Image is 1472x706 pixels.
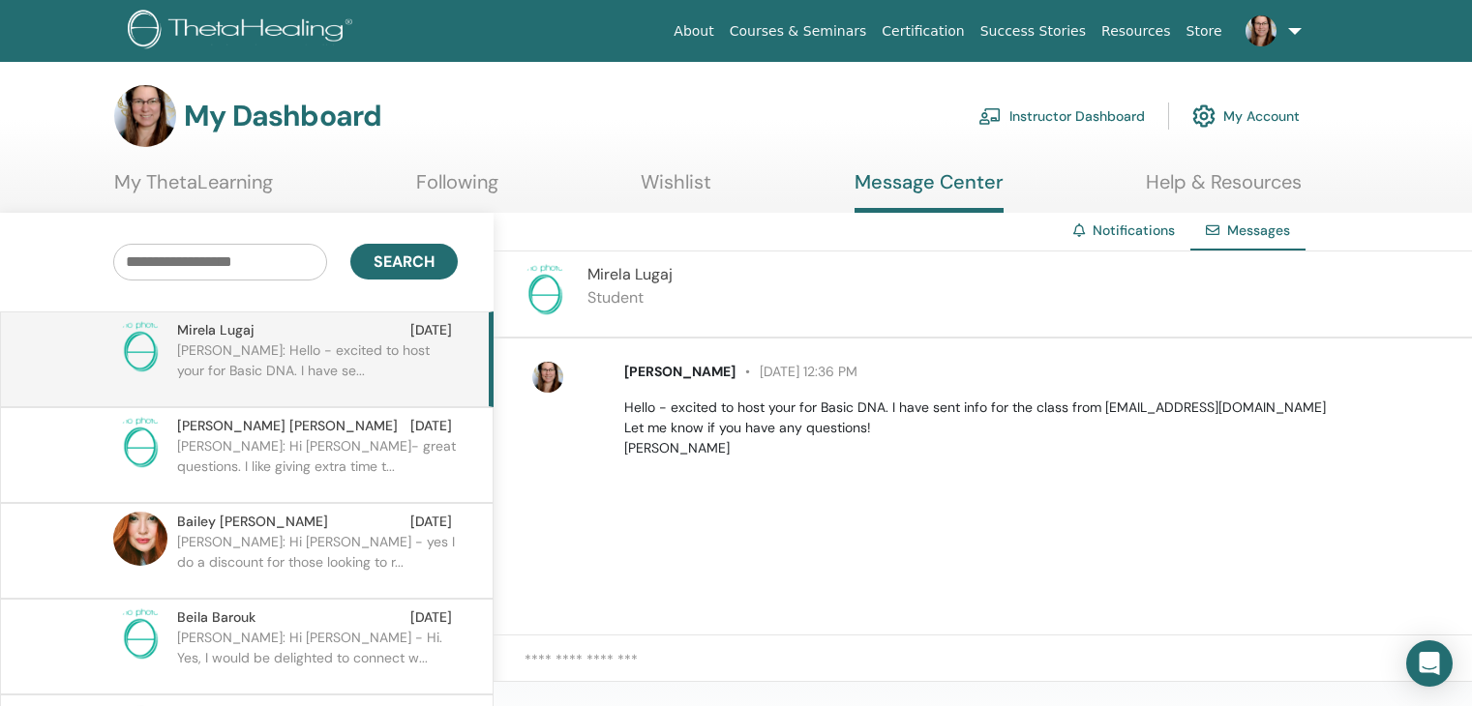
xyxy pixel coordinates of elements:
span: [DATE] [410,607,452,628]
img: no-photo.png [518,263,572,317]
div: Open Intercom Messenger [1406,640,1453,687]
span: Mirela Lugaj [587,264,673,284]
span: [DATE] [410,416,452,436]
span: [DATE] 12:36 PM [736,363,857,380]
a: Following [416,170,498,208]
span: [PERSON_NAME] [624,363,736,380]
img: default.jpg [532,362,563,393]
a: About [666,14,721,49]
img: logo.png [128,10,359,53]
img: no-photo.png [113,607,167,662]
p: [PERSON_NAME]: Hi [PERSON_NAME] - yes I do a discount for those looking to r... [177,532,458,590]
p: [PERSON_NAME]: Hi [PERSON_NAME] - Hi. Yes, I would be delighted to connect w... [177,628,458,686]
a: Store [1179,14,1230,49]
span: Messages [1227,221,1290,239]
h3: My Dashboard [184,99,381,133]
a: Resources [1094,14,1179,49]
img: default.jpg [113,512,167,566]
p: Hello - excited to host your for Basic DNA. I have sent info for the class from [EMAIL_ADDRESS][D... [624,397,1450,458]
a: Help & Resources [1146,170,1302,208]
span: [PERSON_NAME] [PERSON_NAME] [177,416,398,436]
span: [DATE] [410,320,452,340]
button: Search [350,244,458,279]
a: My ThetaLearning [114,170,273,208]
a: Message Center [855,170,1004,213]
img: chalkboard-teacher.svg [978,107,1002,125]
p: Student [587,286,673,309]
a: Courses & Seminars [722,14,875,49]
img: no-photo.png [113,320,167,374]
span: Bailey [PERSON_NAME] [177,512,328,532]
img: default.jpg [1246,15,1277,46]
img: default.jpg [114,85,176,147]
img: cog.svg [1192,100,1216,132]
img: no-photo.png [113,416,167,470]
span: Beila Barouk [177,607,255,628]
span: Search [374,251,435,272]
a: Success Stories [973,14,1094,49]
a: My Account [1192,95,1300,137]
a: Certification [874,14,972,49]
a: Wishlist [641,170,711,208]
span: [DATE] [410,512,452,532]
span: Mirela Lugaj [177,320,255,340]
a: Instructor Dashboard [978,95,1145,137]
p: [PERSON_NAME]: Hello - excited to host your for Basic DNA. I have se... [177,340,458,398]
a: Notifications [1093,221,1175,239]
p: [PERSON_NAME]: Hi [PERSON_NAME]- great questions. I like giving extra time t... [177,436,458,494]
